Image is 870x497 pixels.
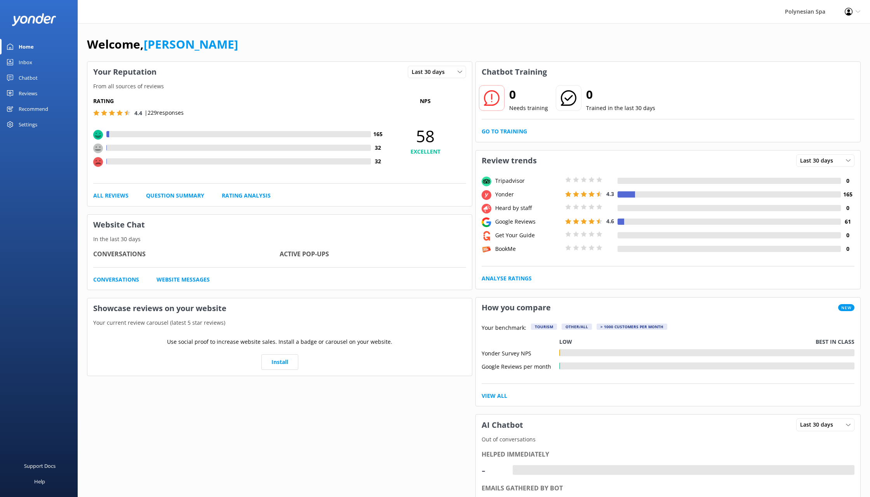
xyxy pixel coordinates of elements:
div: Get Your Guide [493,231,563,240]
a: All Reviews [93,191,129,200]
div: Yonder Survey NPS [482,349,559,356]
h4: 165 [841,190,854,199]
h2: 0 [586,85,655,104]
a: Analyse Ratings [482,274,532,283]
p: Needs training [509,104,548,112]
h4: 32 [371,157,385,166]
div: Support Docs [24,458,56,474]
p: In the last 30 days [87,235,472,243]
p: Low [559,338,572,346]
div: Home [19,39,34,54]
img: yonder-white-logo.png [12,13,56,26]
h4: Conversations [93,249,280,259]
p: | 229 responses [144,108,184,117]
h2: 0 [509,85,548,104]
p: Use social proof to increase website sales. Install a badge or carousel on your website. [167,338,392,346]
span: Last 30 days [800,156,838,165]
div: Chatbot [19,70,38,86]
span: New [838,304,854,311]
p: Trained in the last 30 days [586,104,655,112]
h3: Website Chat [87,215,472,235]
div: Recommend [19,101,48,117]
a: Conversations [93,275,139,284]
div: Emails gathered by bot [482,483,854,493]
h3: Chatbot Training [476,62,553,82]
div: - [513,465,519,475]
span: 4.3 [606,190,614,198]
span: 58 [385,126,466,146]
p: Best in class [816,338,854,346]
a: Website Messages [157,275,210,284]
div: > 1000 customers per month [597,324,667,330]
div: Tourism [531,324,557,330]
div: Settings [19,117,37,132]
div: Google Reviews per month [482,362,559,369]
span: 4.4 [134,109,142,117]
p: NPS [385,97,466,105]
div: Yonder [493,190,563,199]
h5: Rating [93,97,385,105]
a: Go to Training [482,127,527,136]
div: Heard by staff [493,204,563,212]
div: Tripadvisor [493,177,563,185]
h1: Welcome, [87,35,238,54]
div: Inbox [19,54,32,70]
div: Other/All [562,324,592,330]
div: - [482,461,505,479]
p: Out of conversations [476,435,860,444]
a: View All [482,392,507,400]
div: Helped immediately [482,450,854,460]
h4: 61 [841,217,854,226]
div: Help [34,474,45,489]
div: BookMe [493,245,563,253]
h4: 32 [371,143,385,152]
div: Google Reviews [493,217,563,226]
span: Last 30 days [412,68,449,76]
h3: Your Reputation [87,62,162,82]
a: Rating Analysis [222,191,271,200]
a: Install [261,354,298,370]
h4: 165 [371,130,385,138]
h4: 0 [841,177,854,185]
h4: EXCELLENT [385,147,466,156]
p: From all sources of reviews [87,82,472,91]
span: Last 30 days [800,420,838,429]
h3: Review trends [476,150,543,171]
a: [PERSON_NAME] [144,36,238,52]
h3: AI Chatbot [476,415,529,435]
a: Question Summary [146,191,204,200]
h4: 0 [841,245,854,253]
h3: Showcase reviews on your website [87,298,472,318]
span: 4.6 [606,217,614,225]
h4: Active Pop-ups [280,249,466,259]
div: Reviews [19,86,37,101]
p: Your current review carousel (latest 5 star reviews) [87,318,472,327]
h3: How you compare [476,297,557,318]
h4: 0 [841,231,854,240]
h4: 0 [841,204,854,212]
p: Your benchmark: [482,324,526,333]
